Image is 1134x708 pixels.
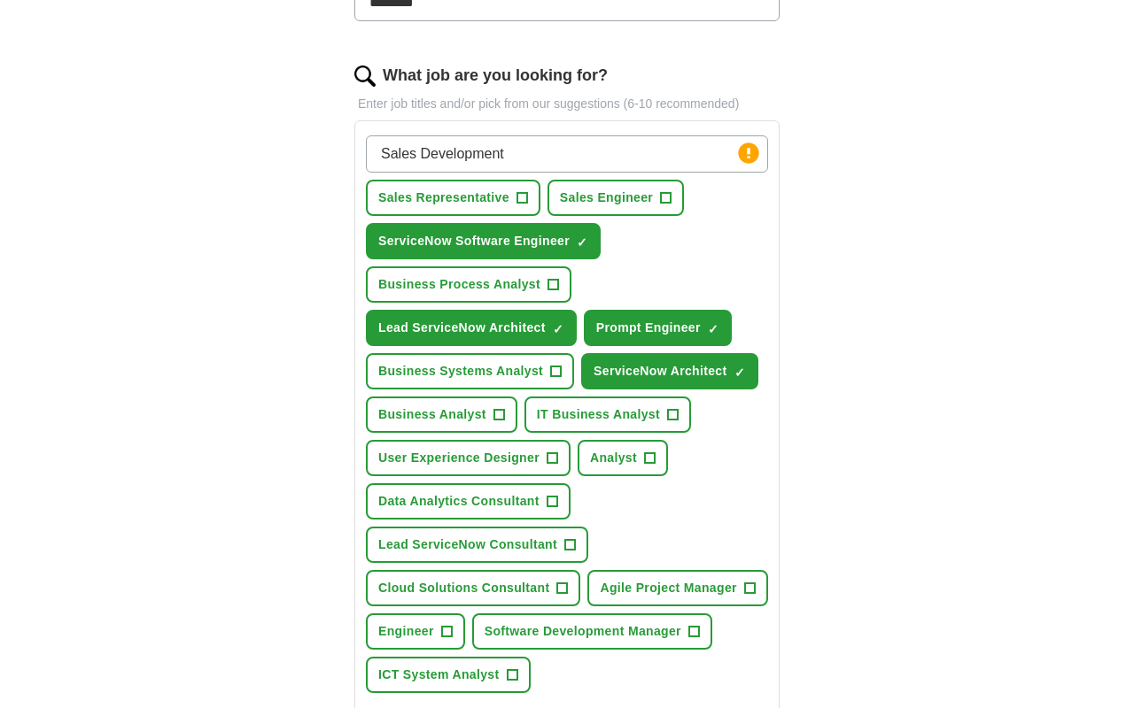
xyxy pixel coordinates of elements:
[366,353,574,389] button: Business Systems Analyst
[366,657,531,693] button: ICT System Analyst
[485,622,681,641] span: Software Development Manager
[366,396,517,433] button: Business Analyst
[366,483,571,519] button: Data Analytics Consultant
[553,322,563,336] span: ✓
[366,440,571,476] button: User Experience Designer
[596,319,701,337] span: Prompt Engineer
[378,449,540,467] span: User Experience Designer
[378,405,486,424] span: Business Analyst
[366,180,540,216] button: Sales Representative
[537,405,660,424] span: IT Business Analyst
[354,65,376,87] img: search.png
[708,322,718,336] span: ✓
[366,527,588,563] button: Lead ServiceNow Consultant
[366,570,580,606] button: Cloud Solutions Consultant
[378,535,557,554] span: Lead ServiceNow Consultant
[584,310,732,346] button: Prompt Engineer✓
[378,275,540,294] span: Business Process Analyst
[366,613,465,650] button: Engineer
[354,95,780,113] p: Enter job titles and/or pick from our suggestions (6-10 recommended)
[383,64,608,88] label: What job are you looking for?
[378,362,543,381] span: Business Systems Analyst
[366,310,577,346] button: Lead ServiceNow Architect✓
[581,353,757,389] button: ServiceNow Architect✓
[378,232,570,250] span: ServiceNow Software Engineer
[587,570,767,606] button: Agile Project Manager
[378,492,540,511] span: Data Analytics Consultant
[366,135,768,173] input: Type a job title and press enter
[472,613,712,650] button: Software Development Manager
[378,622,434,641] span: Engineer
[578,440,668,476] button: Analyst
[378,666,500,684] span: ICT System Analyst
[548,180,684,216] button: Sales Engineer
[577,235,587,250] span: ✓
[366,223,601,259] button: ServiceNow Software Engineer✓
[524,396,691,433] button: IT Business Analyst
[594,362,726,381] span: ServiceNow Architect
[590,449,637,467] span: Analyst
[378,189,509,207] span: Sales Representative
[600,579,736,597] span: Agile Project Manager
[378,579,549,597] span: Cloud Solutions Consultant
[378,319,546,337] span: Lead ServiceNow Architect
[734,366,745,380] span: ✓
[366,266,571,303] button: Business Process Analyst
[560,189,653,207] span: Sales Engineer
